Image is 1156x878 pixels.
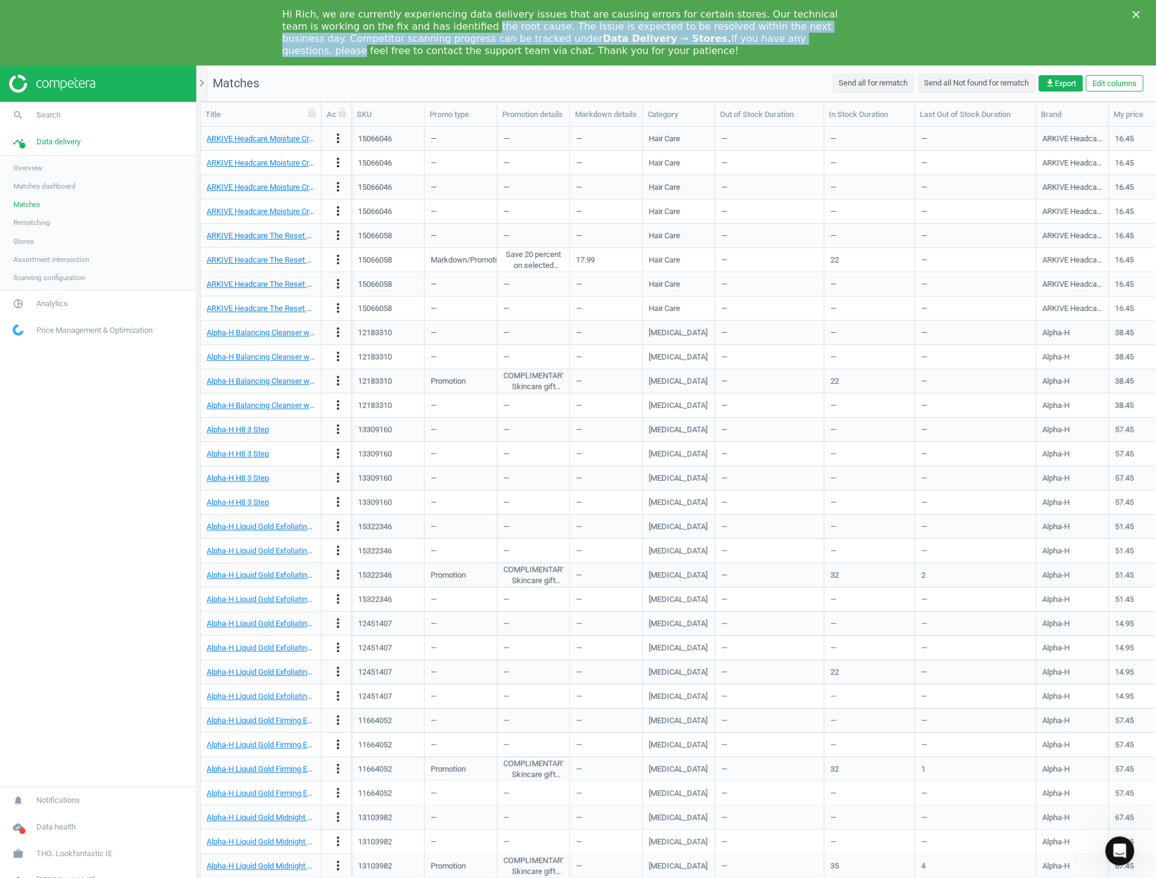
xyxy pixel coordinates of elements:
div: [MEDICAL_DATA] [649,473,708,484]
a: ARKIVE Headcare Moisture Cream 180ml [207,207,347,216]
a: Alpha-H H8 3 Step [207,425,269,434]
i: more_vert [331,300,345,315]
div: 15066046 [358,182,392,193]
button: more_vert [331,470,345,486]
div: — [576,225,636,246]
span: Matches [213,76,259,90]
div: — [831,346,909,367]
a: Alpha-H Liquid Gold Midnight Reboot Serum 50ml [207,837,374,846]
i: more_vert [331,252,345,266]
div: — [922,395,1030,416]
i: more_vert [331,349,345,363]
div: — [922,443,1030,464]
div: — [922,492,1030,513]
span: Search [36,110,61,121]
span: COMPLIMENTARY Skincare gift When you spend €105 on Skincare Adds to bag automatically. [503,370,563,392]
div: — [831,322,909,343]
div: ARKIVE Headcare [1043,303,1103,314]
i: more_vert [331,227,345,242]
i: more_vert [331,712,345,727]
i: get_app [1046,78,1055,88]
span: Export [1046,78,1077,89]
button: more_vert [331,421,345,437]
div: Hi Rich, we are currently experiencing data delivery issues that are causing errors for certain s... [282,8,854,57]
button: more_vert [331,664,345,680]
a: ARKIVE Headcare The Reset Dry Shampoo 200ml [207,255,376,264]
button: more_vert [331,397,345,413]
span: Data delivery [36,136,81,147]
div: — [922,176,1030,198]
i: more_vert [331,397,345,412]
i: more_vert [331,567,345,581]
div: — [722,225,818,246]
button: Edit columns [1086,75,1144,92]
span: Scanning configuration [13,273,85,283]
div: Alpha-H [1043,449,1070,460]
div: 15066058 [358,255,392,266]
a: Alpha-H H8 3 Step [207,498,269,507]
button: more_vert [331,300,345,316]
div: Alpha-H [1043,400,1070,411]
div: — [922,128,1030,149]
img: wGWNvw8QSZomAAAAABJRU5ErkJggg== [13,324,24,336]
div: — [831,201,909,222]
a: Alpha-H Balancing Cleanser with Aloe [PERSON_NAME] 185ml [207,377,418,386]
div: Hair Care [649,230,680,241]
div: ARKIVE Headcare [1043,158,1103,169]
div: — [922,467,1030,489]
button: more_vert [331,155,345,170]
button: more_vert [331,543,345,558]
div: — [722,176,818,198]
span: THG. Lookfantastic IE [36,849,112,860]
div: — [722,395,818,416]
button: more_vert [331,130,345,146]
div: [MEDICAL_DATA] [649,449,708,460]
button: more_vert [331,858,345,874]
i: work [7,843,30,866]
iframe: Intercom live chat [1106,837,1135,866]
button: more_vert [331,324,345,340]
i: more_vert [331,640,345,654]
div: — [922,249,1030,270]
div: Category [648,109,710,120]
div: — [431,298,491,319]
div: — [503,346,563,367]
button: more_vert [331,373,345,389]
div: 22 [831,255,839,266]
i: more_vert [331,179,345,193]
button: more_vert [331,446,345,461]
div: — [503,176,563,198]
a: ARKIVE Headcare Moisture Cream 180ml [207,183,347,192]
span: Price Management & Optimization [36,325,153,336]
a: Alpha-H Liquid Gold Exfoliating Treatment with 5% [MEDICAL_DATA] 30ml [207,692,457,701]
button: more_vert [331,688,345,704]
div: Hair Care [649,182,680,193]
div: — [503,128,563,149]
div: — [722,152,818,173]
div: — [831,225,909,246]
div: 15066046 [358,206,392,217]
div: — [831,176,909,198]
div: 13309160 [358,424,392,435]
button: more_vert [331,737,345,752]
i: notifications [7,789,30,813]
div: — [503,395,563,416]
span: Matches [13,199,40,209]
a: Alpha-H Liquid Gold Exfoliating Treatment with 5% [MEDICAL_DATA] 100ml [207,522,461,531]
i: more_vert [331,543,345,557]
div: — [831,298,909,319]
i: more_vert [331,324,345,339]
a: Alpha-H Liquid Gold Exfoliating Treatment with 5% [MEDICAL_DATA] 30ml [207,619,457,628]
a: Alpha-H Liquid Gold Exfoliating Treatment with 5% [MEDICAL_DATA] 100ml [207,546,461,555]
div: — [576,201,636,222]
div: — [722,419,818,440]
i: chevron_right [194,76,209,90]
div: 15066046 [358,158,392,169]
div: 22 [831,376,839,387]
button: more_vert [331,276,345,292]
span: Rematching [13,218,50,227]
a: Alpha-H Liquid Gold Firming Eye Cream 15ml [207,789,358,798]
button: more_vert [331,518,345,534]
div: — [831,128,909,149]
button: more_vert [331,809,345,825]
